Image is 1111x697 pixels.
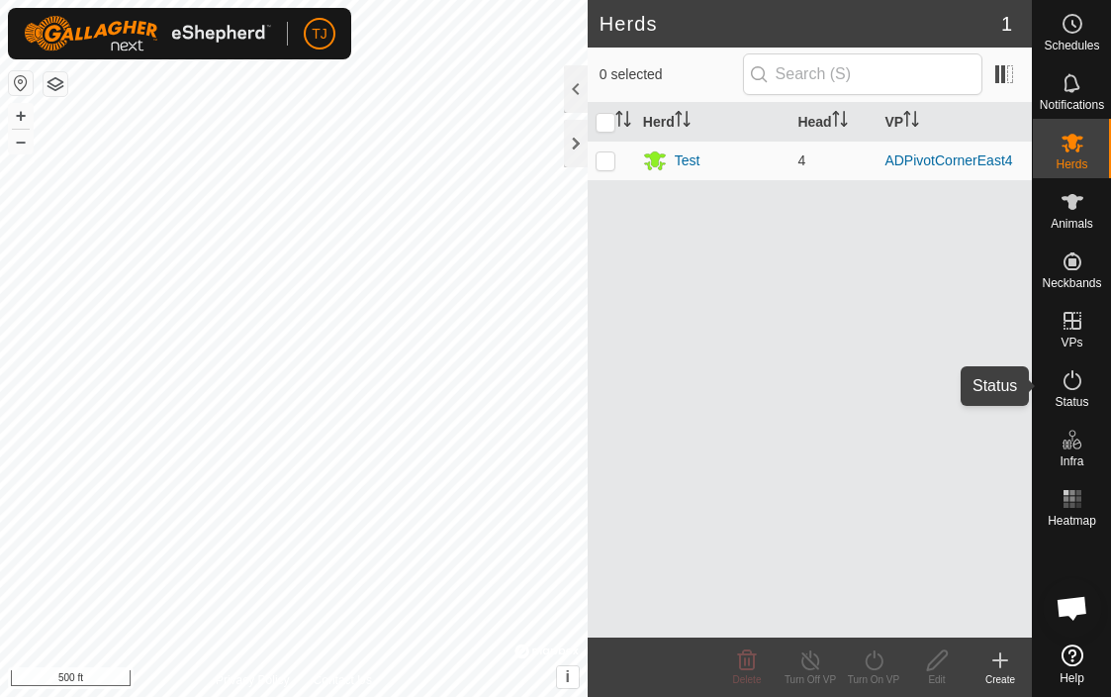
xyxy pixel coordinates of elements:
div: Open chat [1043,578,1102,638]
span: Neckbands [1042,277,1101,289]
span: VPs [1061,337,1082,348]
span: i [566,668,570,685]
button: – [9,130,33,153]
th: VP [877,103,1032,142]
th: Head [789,103,877,142]
a: ADPivotCornerEast4 [884,152,1012,168]
input: Search (S) [743,53,982,95]
span: 1 [1001,9,1012,39]
span: 0 selected [600,64,743,85]
img: Gallagher Logo [24,16,271,51]
span: Herds [1056,158,1087,170]
p-sorticon: Activate to sort [615,114,631,130]
p-sorticon: Activate to sort [675,114,691,130]
a: Privacy Policy [216,671,290,689]
div: Turn Off VP [779,672,842,687]
p-sorticon: Activate to sort [832,114,848,130]
button: Map Layers [44,72,67,96]
span: Notifications [1040,99,1104,111]
span: Status [1055,396,1088,408]
th: Herd [635,103,790,142]
div: Test [675,150,700,171]
div: Turn On VP [842,672,905,687]
button: i [557,666,579,688]
div: Edit [905,672,969,687]
span: Help [1060,672,1084,684]
button: + [9,104,33,128]
span: TJ [312,24,327,45]
button: Reset Map [9,71,33,95]
span: 4 [797,152,805,168]
h2: Herds [600,12,1001,36]
a: Contact Us [314,671,372,689]
p-sorticon: Activate to sort [903,114,919,130]
span: Animals [1051,218,1093,230]
span: Infra [1060,455,1083,467]
div: Create [969,672,1032,687]
span: Schedules [1044,40,1099,51]
a: Help [1033,637,1111,692]
span: Delete [733,674,762,685]
span: Heatmap [1048,515,1096,527]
